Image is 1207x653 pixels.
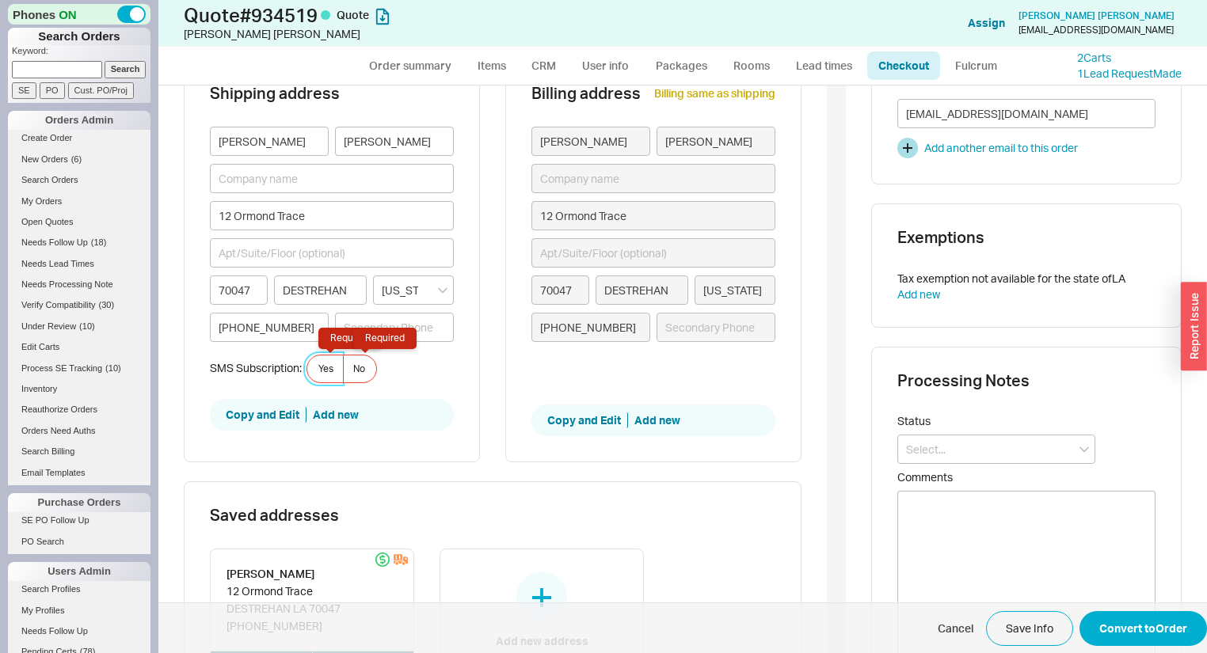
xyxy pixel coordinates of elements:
a: Needs Lead Times [8,256,150,272]
input: City [274,275,367,305]
input: SE [12,82,36,99]
span: Status [897,414,931,427]
a: Checkout [867,51,940,80]
div: Required [353,328,417,349]
div: Phones [8,4,150,25]
a: Fulcrum [943,51,1008,80]
a: Verify Compatibility(30) [8,297,150,313]
div: Orders Admin [8,111,150,130]
a: Create Order [8,130,150,146]
input: Secondary Phone [335,313,454,342]
span: Needs Follow Up [21,237,88,247]
div: 12 Ormond Trace [227,583,341,600]
a: Search Billing [8,443,150,460]
span: Cancel [938,621,973,636]
h1: Quote # 934519 [184,4,607,26]
button: Copy and Edit [226,407,307,423]
a: My Profiles [8,602,150,619]
div: Purchase Orders [8,493,150,512]
span: ( 30 ) [99,300,115,309]
a: Order summary [357,51,463,80]
input: State [373,275,454,305]
div: DESTREHAN LA 70047 [227,600,341,617]
input: Zip [531,275,589,305]
h3: Shipping address [210,85,340,101]
span: ( 10 ) [105,363,121,373]
input: Select... [897,435,1095,464]
span: ( 10 ) [79,321,95,331]
input: Phone [531,313,650,342]
input: Apt/Suite/Floor (optional) [210,238,454,268]
input: Zip [210,275,268,305]
span: Process SE Tracking [21,363,102,373]
div: [PERSON_NAME] [PERSON_NAME] [184,26,607,42]
input: Secondary Phone [657,313,775,342]
input: Street Address [531,201,775,230]
a: 1Lead RequestMade [1077,66,1182,80]
input: First name [210,127,329,156]
div: Required [318,328,382,349]
button: Copy and Edit [547,412,628,428]
a: Needs Processing Note [8,276,150,293]
a: Edit Carts [8,339,150,355]
input: Phone [210,313,329,342]
p: Keyword: [12,45,150,61]
a: PO Search [8,533,150,550]
span: New Orders [21,154,68,164]
svg: open menu [1079,446,1089,453]
span: Tax exemption not available for the state of LA [897,271,1125,285]
a: Process SE Tracking(10) [8,360,150,377]
a: Reauthorize Orders [8,401,150,418]
h3: Saved addresses [210,507,775,523]
div: [PERSON_NAME] [227,565,341,583]
svg: open menu [438,287,447,294]
button: Add new [313,407,359,423]
div: Users Admin [8,562,150,581]
h3: Processing Notes [897,373,1156,389]
a: New Orders(6) [8,151,150,168]
span: Convert to Order [1099,619,1187,638]
a: Needs Follow Up(18) [8,234,150,251]
span: Needs Follow Up [21,626,88,636]
a: Needs Follow Up [8,623,150,640]
a: CRM [520,51,567,80]
a: Add new [897,287,940,301]
span: Save Info [1006,619,1053,638]
input: Apt/Suite/Floor (optional) [531,238,775,268]
h3: Billing address [531,85,641,101]
div: Add another email to this order [924,140,1078,156]
button: Add new [634,412,680,428]
span: Verify Compatibility [21,300,96,309]
a: Search Profiles [8,581,150,598]
div: Billing same as shipping [654,85,775,127]
a: Under Review(10) [8,318,150,335]
button: Assign [968,15,1005,31]
input: First name [531,127,650,156]
a: Email Templates [8,465,150,481]
a: Rooms [722,51,781,80]
a: Lead times [784,51,864,80]
span: No [353,363,365,375]
input: Last name [335,127,454,156]
a: Orders Need Auths [8,423,150,439]
span: ( 18 ) [91,237,107,247]
a: User info [570,51,641,80]
input: Cust. PO/Proj [68,82,134,99]
a: Inventory [8,381,150,397]
a: Open Quotes [8,214,150,230]
a: Packages [644,51,718,80]
input: Company name [210,164,454,193]
span: Needs Processing Note [21,279,113,289]
input: Last name [657,127,775,156]
div: [EMAIL_ADDRESS][DOMAIN_NAME] [1019,25,1174,36]
input: Company name [531,164,775,193]
span: Yes [318,363,333,375]
span: Quote [337,8,369,21]
input: City [596,275,688,305]
input: PO [40,82,65,99]
a: My Orders [8,193,150,210]
h1: Search Orders [8,28,150,45]
span: Under Review [21,321,76,331]
span: [PERSON_NAME] [PERSON_NAME] [1019,9,1175,21]
button: Convert toOrder [1079,611,1207,646]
